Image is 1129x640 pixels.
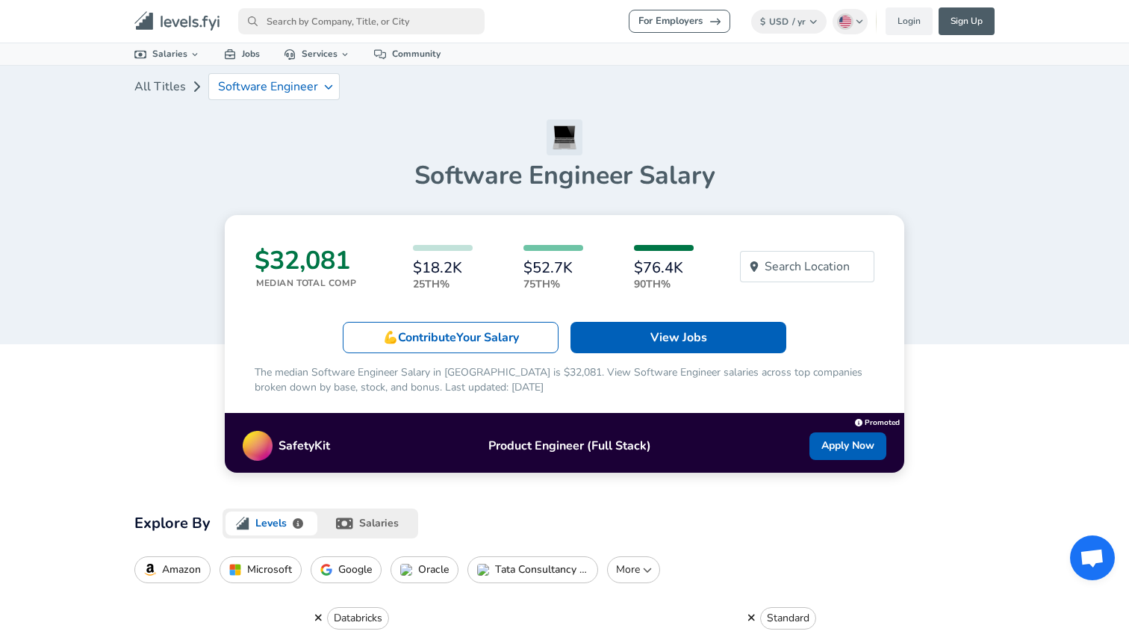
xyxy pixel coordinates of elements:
a: Community [362,43,452,65]
button: Databricks [327,607,389,630]
p: Search Location [765,258,850,276]
img: AmazonIcon [144,564,156,576]
img: MicrosoftIcon [229,564,241,576]
h6: $76.4K [634,260,694,276]
p: View Jobs [650,329,707,347]
button: More [607,556,660,583]
a: Services [272,43,362,65]
p: Amazon [162,564,201,576]
p: Tata Consultancy Services [495,564,588,576]
span: Your Salary [456,329,519,346]
h6: $52.7K [523,260,583,276]
button: salaries [320,509,418,538]
a: Promoted [855,414,900,428]
span: USD [769,16,789,28]
img: Software Engineer Icon [547,119,582,155]
p: Google [338,564,372,576]
p: More [614,562,653,577]
p: Oracle [418,564,449,576]
p: Product Engineer (Full Stack) [330,437,809,455]
p: 75th% [523,276,583,292]
button: English (US) [833,9,868,34]
input: Search by Company, Title, or City [238,8,485,34]
a: Sign Up [939,7,995,35]
p: 25th% [413,276,473,292]
p: Median Total Comp [256,276,356,290]
h2: Explore By [134,512,211,535]
p: Microsoft [247,564,292,576]
a: Apply Now [809,432,886,460]
h6: $18.2K [413,260,473,276]
h1: Software Engineer Salary [134,160,995,191]
img: Tata Consultancy ServicesIcon [477,564,489,576]
button: $USD/ yr [751,10,827,34]
p: Standard [767,611,809,626]
a: Jobs [212,43,272,65]
a: For Employers [629,10,730,33]
img: GoogleIcon [320,564,332,576]
button: Oracle [391,556,458,583]
nav: primary [116,6,1013,37]
p: Databricks [334,611,382,626]
p: The median Software Engineer Salary in [GEOGRAPHIC_DATA] is $32,081. View Software Engineer salar... [255,365,874,395]
img: OracleIcon [400,564,412,576]
a: View Jobs [570,322,786,353]
img: levels.fyi logo [236,517,249,530]
span: / yr [792,16,806,28]
div: Open chat [1070,535,1115,580]
span: $ [760,16,765,28]
img: Promo Logo [243,431,273,461]
button: Tata Consultancy Services [467,556,598,583]
a: Salaries [122,43,212,65]
button: Google [311,556,382,583]
button: Standard [760,607,816,630]
h3: $32,081 [255,245,356,276]
p: SafetyKit [279,437,330,455]
button: Microsoft [220,556,302,583]
p: Software Engineer [218,80,318,93]
img: English (US) [839,16,851,28]
button: Amazon [134,556,211,583]
button: levels.fyi logoLevels [223,509,320,538]
a: Login [886,7,933,35]
p: 💪 Contribute [383,329,519,347]
a: 💪ContributeYour Salary [343,322,559,353]
a: All Titles [134,72,186,102]
p: 90th% [634,276,694,292]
